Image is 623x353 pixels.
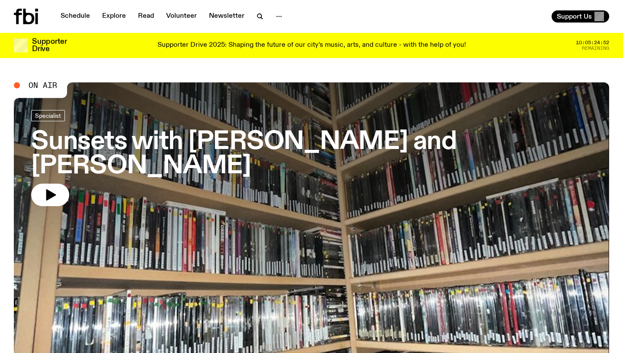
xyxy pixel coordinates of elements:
button: Support Us [552,10,609,23]
span: Remaining [582,46,609,51]
a: Newsletter [204,10,250,23]
h3: Supporter Drive [32,38,67,53]
span: On Air [29,81,57,89]
a: Sunsets with [PERSON_NAME] and [PERSON_NAME] [31,110,592,206]
a: Read [133,10,159,23]
a: Explore [97,10,131,23]
span: Support Us [557,13,592,20]
a: Volunteer [161,10,202,23]
h3: Sunsets with [PERSON_NAME] and [PERSON_NAME] [31,130,592,178]
a: Specialist [31,110,65,121]
span: Specialist [35,112,61,119]
a: Schedule [55,10,95,23]
span: 10:05:24:52 [576,40,609,45]
p: Supporter Drive 2025: Shaping the future of our city’s music, arts, and culture - with the help o... [157,42,466,49]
